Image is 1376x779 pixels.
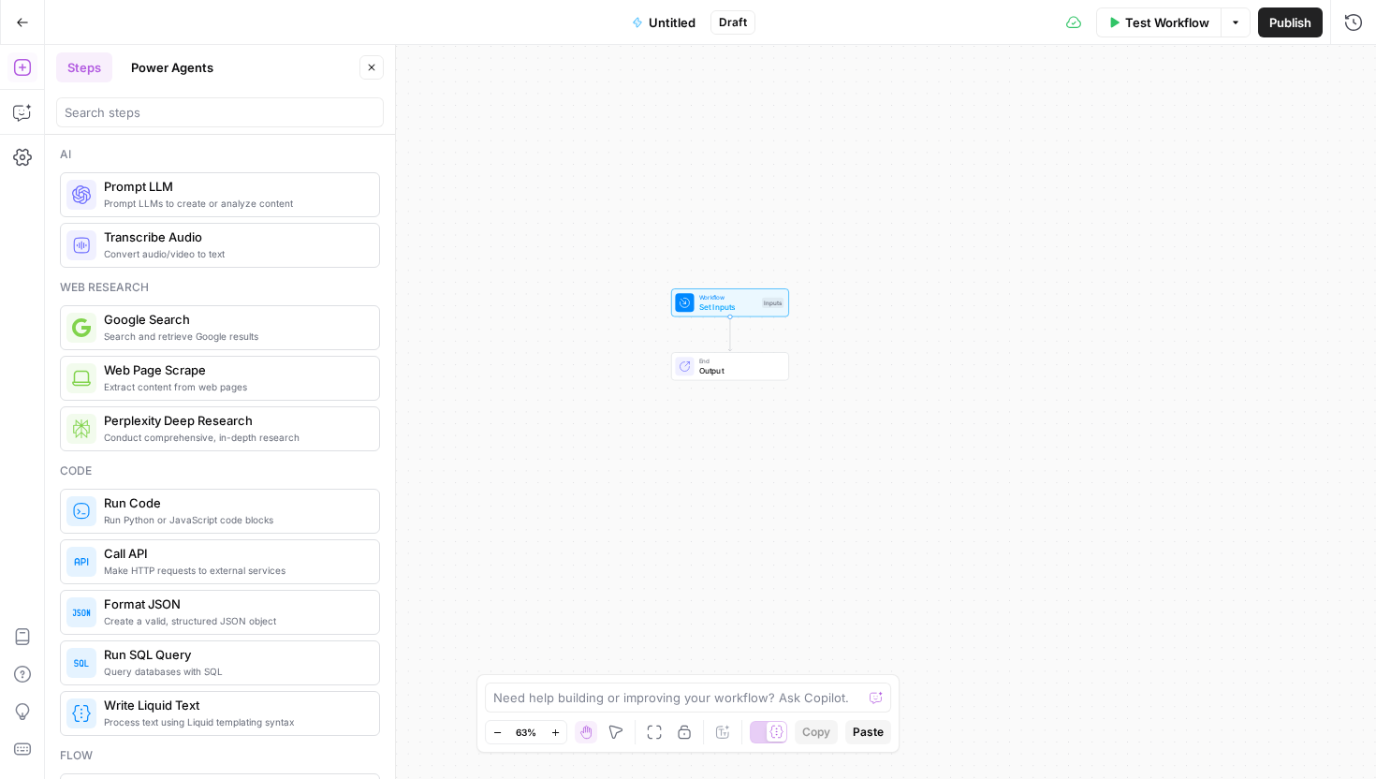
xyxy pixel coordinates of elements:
[104,329,364,344] span: Search and retrieve Google results
[649,13,695,32] span: Untitled
[719,14,747,31] span: Draft
[845,720,891,744] button: Paste
[104,563,364,578] span: Make HTTP requests to external services
[1125,13,1209,32] span: Test Workflow
[853,724,884,741] span: Paste
[104,544,364,563] span: Call API
[699,293,757,302] span: Workflow
[762,298,783,308] div: Inputs
[621,7,707,37] button: Untitled
[1269,13,1311,32] span: Publish
[104,379,364,394] span: Extract content from web pages
[60,747,380,764] div: Flow
[104,360,364,379] span: Web Page Scrape
[699,364,780,376] span: Output
[104,512,364,527] span: Run Python or JavaScript code blocks
[516,725,536,740] span: 63%
[104,613,364,628] span: Create a valid, structured JSON object
[638,288,821,316] div: WorkflowSet InputsInputs
[104,696,364,714] span: Write Liquid Text
[120,52,225,82] button: Power Agents
[56,52,112,82] button: Steps
[60,463,380,479] div: Code
[1258,7,1323,37] button: Publish
[104,493,364,512] span: Run Code
[104,246,364,261] span: Convert audio/video to text
[104,430,364,445] span: Conduct comprehensive, in-depth research
[802,724,830,741] span: Copy
[104,228,364,246] span: Transcribe Audio
[104,310,364,329] span: Google Search
[104,411,364,430] span: Perplexity Deep Research
[795,720,838,744] button: Copy
[65,103,375,122] input: Search steps
[699,357,780,366] span: End
[60,146,380,163] div: Ai
[104,645,364,664] span: Run SQL Query
[60,279,380,296] div: Web research
[1096,7,1221,37] button: Test Workflow
[699,301,757,313] span: Set Inputs
[104,714,364,729] span: Process text using Liquid templating syntax
[728,316,732,351] g: Edge from start to end
[104,196,364,211] span: Prompt LLMs to create or analyze content
[104,177,364,196] span: Prompt LLM
[638,352,821,380] div: EndOutput
[104,664,364,679] span: Query databases with SQL
[104,595,364,613] span: Format JSON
